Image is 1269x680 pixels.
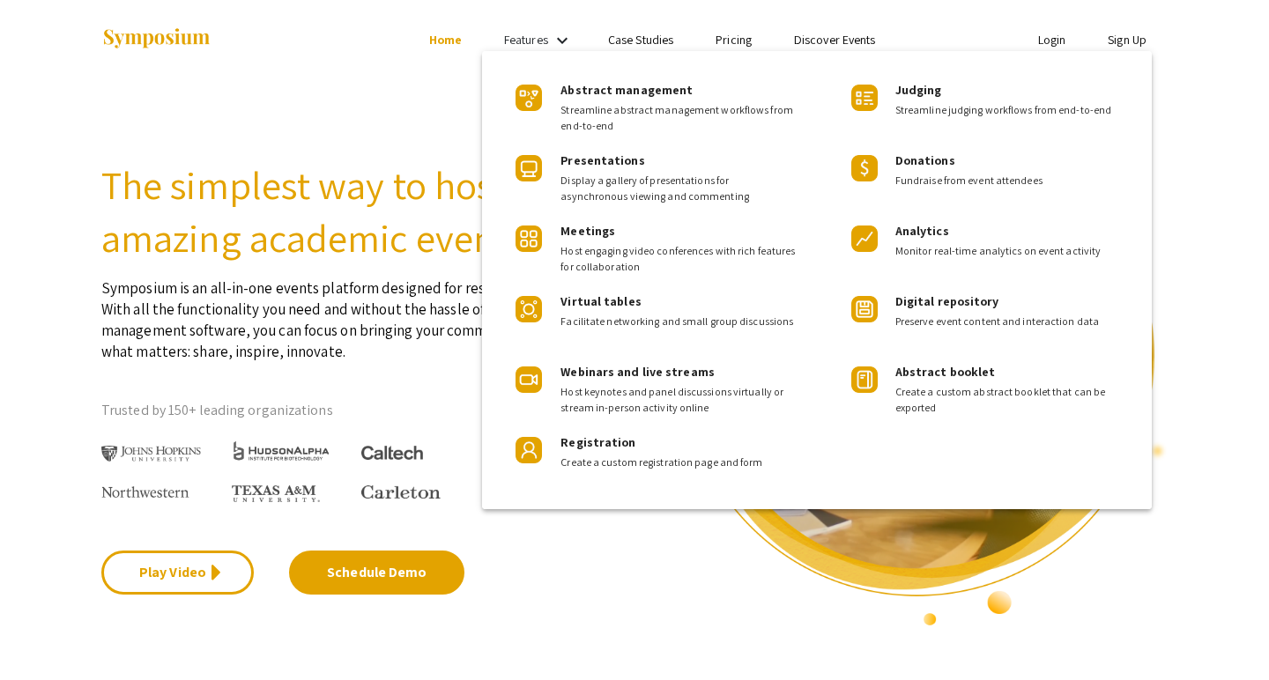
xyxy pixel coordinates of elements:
[895,364,996,380] span: Abstract booklet
[851,296,878,322] img: Product Icon
[560,173,798,204] span: Display a gallery of presentations for asynchronous viewing and commenting
[895,102,1126,118] span: Streamline judging workflows from end-to-end
[560,102,798,134] span: Streamline abstract management workflows from end-to-end
[560,223,615,239] span: Meetings
[560,293,641,309] span: Virtual tables
[516,155,542,181] img: Product Icon
[560,434,635,450] span: Registration
[895,82,942,98] span: Judging
[895,243,1126,259] span: Monitor real-time analytics on event activity
[851,225,878,252] img: Product Icon
[851,155,878,181] img: Product Icon
[560,455,798,470] span: Create a custom registration page and form
[516,85,542,111] img: Product Icon
[851,366,878,393] img: Product Icon
[895,384,1126,416] span: Create a custom abstract booklet that can be exported
[851,85,878,111] img: Product Icon
[560,152,644,168] span: Presentations
[516,366,542,393] img: Product Icon
[895,314,1126,329] span: Preserve event content and interaction data
[895,152,955,168] span: Donations
[560,243,798,275] span: Host engaging video conferences with rich features for collaboration
[895,173,1126,188] span: Fundraise from event attendees
[560,314,798,329] span: Facilitate networking and small group discussions
[516,437,542,463] img: Product Icon
[560,364,715,380] span: Webinars and live streams
[560,82,693,98] span: Abstract management
[516,225,542,252] img: Product Icon
[560,384,798,416] span: Host keynotes and panel discussions virtually or stream in-person activity online
[895,223,949,239] span: Analytics
[516,296,542,322] img: Product Icon
[895,293,999,309] span: Digital repository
